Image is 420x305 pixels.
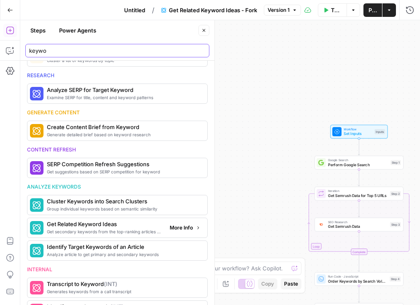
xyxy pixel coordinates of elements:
[358,200,360,217] g: Edge from step_2 to step_3
[358,255,360,271] g: Edge from step_2-iteration-end to step_4
[374,129,385,134] div: Inputs
[328,162,388,167] span: Perform Google Search
[27,183,208,191] div: Analyze keywords
[258,278,277,289] button: Copy
[170,224,193,232] span: More Info
[27,109,208,116] div: Generate content
[47,168,201,175] span: Get suggestions based on SERP competition for keyword
[169,6,257,14] span: Get Related Keyword Ideas - Fork
[358,170,360,186] g: Edge from step_1 to step_2
[331,6,341,14] span: Test Workflow
[314,125,404,139] div: WorkflowSet InputsInputs
[369,6,377,14] span: Publish
[29,46,206,55] input: Search steps
[314,218,404,232] div: SEO ResearchGet Semrush DataStep 3
[268,6,290,14] span: Version 1
[47,280,201,288] span: Transcript to Keyword
[156,3,262,17] button: Get Related Keyword Ideas - Fork
[318,222,324,227] img: ey5lt04xp3nqzrimtu8q5fsyor3u
[328,278,387,284] span: Order Keywords by Search Volume
[314,272,404,286] div: Run Code · JavaScriptOrder Keywords by Search VolumeStep 4
[390,222,401,227] div: Step 3
[358,286,360,302] g: Edge from step_4 to step_6
[119,3,150,17] button: Untitled
[47,288,201,295] span: Generates keywords from a call transcript
[25,24,51,37] button: Steps
[124,6,145,14] span: Untitled
[358,138,360,155] g: Edge from start to step_1
[318,3,347,17] button: Test Workflow
[328,189,387,193] span: Iteration
[104,281,117,287] span: ( INT )
[166,222,204,233] button: More Info
[47,251,201,258] span: Analyze article to get primary and secondary keywords
[47,86,201,94] span: Analyze SERP for Target Keyword
[390,276,401,281] div: Step 4
[27,72,208,79] div: Research
[47,228,163,235] span: Get secondary keywords from the top-ranking articles of a target search term
[261,280,274,288] span: Copy
[328,274,387,279] span: Run Code · JavaScript
[27,266,208,273] div: Internal
[390,160,401,165] div: Step 1
[314,248,404,255] div: Complete
[344,127,372,132] span: Workflow
[27,146,208,154] div: Content refresh
[328,193,387,199] span: Get Semrush Data for Top 5 URLs
[328,220,387,224] span: SEO Research
[47,160,201,168] span: SERP Competition Refresh Suggestions
[47,94,201,101] span: Examine SERP for title, content and keyword patterns
[344,131,372,137] span: Set Inputs
[390,191,401,196] div: Step 2
[281,278,301,289] button: Paste
[47,197,201,205] span: Cluster Keywords into Search Clusters
[47,131,201,138] span: Generate detailed brief based on keyword research
[328,224,387,229] span: Get Semrush Data
[328,158,388,162] span: Google Search
[314,156,404,170] div: Google SearchPerform Google SearchStep 1
[351,248,367,255] div: Complete
[264,5,301,16] button: Version 1
[47,220,163,228] span: Get Related Keyword Ideas
[47,205,201,212] span: Group individual keywords based on semantic similarity
[284,280,298,288] span: Paste
[47,243,201,251] span: Identify Target Keywords of an Article
[47,123,201,131] span: Create Content Brief from Keyword
[314,187,404,201] div: LoopIterationGet Semrush Data for Top 5 URLsStep 2
[363,3,382,17] button: Publish
[152,5,154,15] span: /
[54,24,101,37] button: Power Agents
